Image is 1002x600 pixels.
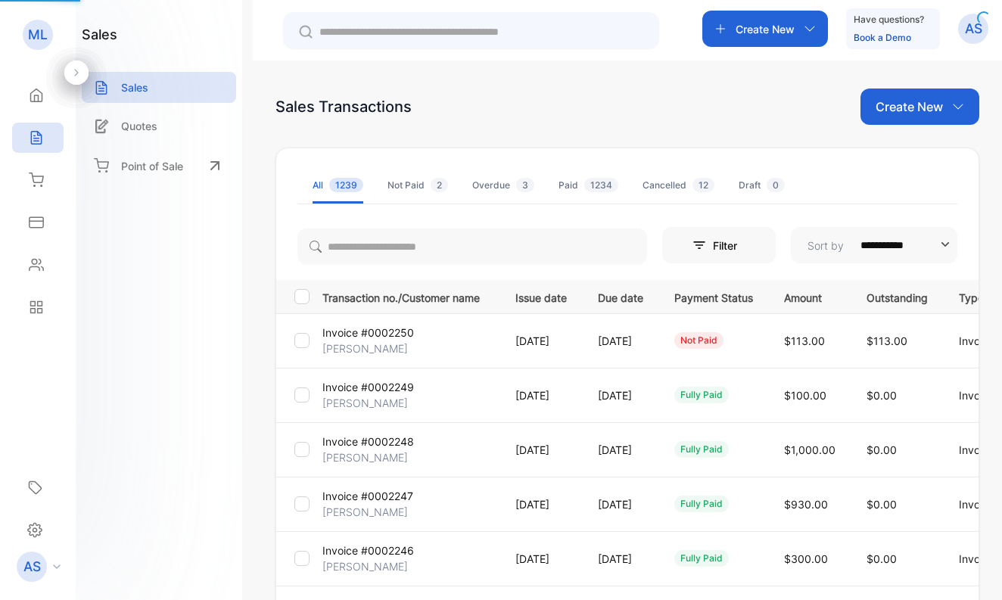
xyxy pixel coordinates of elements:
p: Filter [683,238,708,253]
p: [DATE] [515,333,567,349]
span: 1234 [584,178,618,192]
span: 0 [767,178,785,192]
a: Book a Demo [854,32,911,43]
p: [DATE] [515,551,567,567]
a: Point of Sale [82,149,236,182]
p: [PERSON_NAME] [322,504,408,520]
p: [PERSON_NAME] [322,340,408,356]
p: Sales [121,79,148,95]
div: fully paid [674,550,729,567]
span: $300.00 [784,552,828,565]
p: Invoice #0002247 [322,488,413,504]
p: [PERSON_NAME] [322,558,408,574]
p: Create New [736,21,795,37]
div: Sales Transactions [275,95,412,118]
div: fully paid [674,441,729,458]
p: [DATE] [598,496,643,512]
p: Invoice #0002246 [322,542,414,558]
span: $1,000.00 [784,443,836,456]
p: Outstanding [867,287,928,306]
span: 3 [516,178,534,192]
p: Quotes [121,118,157,134]
h1: sales [82,24,117,45]
p: Issue date [515,287,567,306]
p: [DATE] [515,387,567,403]
div: Not Paid [387,179,448,192]
a: Quotes [82,110,236,141]
p: AS [965,19,982,39]
span: $0.00 [867,552,897,565]
p: Have questions? [854,12,924,27]
p: ML [28,25,48,45]
span: 1239 [329,178,363,192]
div: not paid [674,332,723,349]
p: AS [23,557,41,577]
div: Draft [739,179,785,192]
button: Create New [860,89,979,125]
p: Amount [784,287,836,306]
div: Overdue [472,179,534,192]
span: $0.00 [867,498,897,511]
div: Cancelled [643,179,714,192]
span: 2 [431,178,448,192]
p: [DATE] [598,551,643,567]
p: [DATE] [598,333,643,349]
span: $100.00 [784,389,826,402]
p: Transaction no./Customer name [322,287,496,306]
p: [PERSON_NAME] [322,395,408,411]
span: $113.00 [867,334,907,347]
p: Due date [598,287,643,306]
p: Sort by [808,238,844,253]
button: Sort by [791,227,957,263]
button: AS [958,11,988,47]
span: $930.00 [784,498,828,511]
p: Payment Status [674,287,753,306]
p: [DATE] [515,496,567,512]
p: Invoice #0002250 [322,325,414,340]
p: [DATE] [598,442,643,458]
p: [DATE] [598,387,643,403]
p: Invoice #0002248 [322,434,414,449]
a: Sales [82,72,236,103]
span: $113.00 [784,334,825,347]
p: Invoice #0002249 [322,379,414,395]
span: 12 [692,178,714,192]
div: fully paid [674,496,729,512]
p: Create New [876,98,943,116]
div: fully paid [674,387,729,403]
p: Point of Sale [121,158,183,174]
p: [PERSON_NAME] [322,449,408,465]
span: $0.00 [867,443,897,456]
p: [DATE] [515,442,567,458]
button: Create New [702,11,828,47]
div: Paid [559,179,618,192]
span: $0.00 [867,389,897,402]
div: All [313,179,363,192]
